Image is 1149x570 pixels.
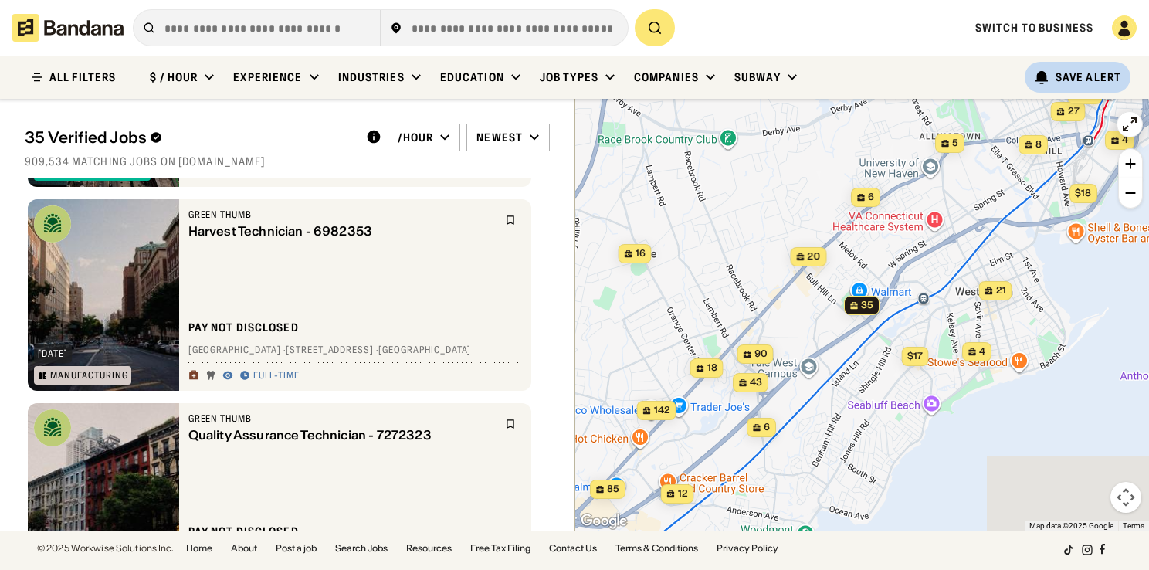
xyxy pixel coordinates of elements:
[440,70,504,84] div: Education
[25,178,550,532] div: grid
[654,404,670,417] span: 142
[406,544,452,553] a: Resources
[578,511,629,531] a: Open this area in Google Maps (opens a new window)
[1123,521,1144,530] a: Terms (opens in new tab)
[717,544,778,553] a: Privacy Policy
[1029,521,1113,530] span: Map data ©2025 Google
[1122,134,1128,147] span: 4
[868,191,874,204] span: 6
[750,376,762,389] span: 43
[335,544,388,553] a: Search Jobs
[233,70,302,84] div: Experience
[678,487,688,500] span: 12
[25,154,550,168] div: 909,534 matching jobs on [DOMAIN_NAME]
[186,544,212,553] a: Home
[952,137,958,150] span: 5
[338,70,405,84] div: Industries
[979,345,985,358] span: 4
[907,350,923,361] span: $17
[996,284,1006,297] span: 21
[37,544,174,553] div: © 2025 Workwise Solutions Inc.
[49,72,116,83] div: ALL FILTERS
[636,247,646,260] span: 16
[808,250,821,263] span: 20
[150,70,198,84] div: $ / hour
[861,299,873,312] span: 35
[634,70,699,84] div: Companies
[1068,105,1080,118] span: 27
[1035,138,1042,151] span: 8
[276,544,317,553] a: Post a job
[754,348,768,361] span: 90
[615,544,698,553] a: Terms & Conditions
[578,511,629,531] img: Google
[25,128,354,147] div: 35 Verified Jobs
[398,131,434,144] div: /hour
[1075,187,1091,198] span: $18
[707,361,717,375] span: 18
[1056,70,1121,84] div: Save Alert
[1110,482,1141,513] button: Map camera controls
[549,544,597,553] a: Contact Us
[607,483,619,496] span: 85
[975,21,1093,35] span: Switch to Business
[470,544,530,553] a: Free Tax Filing
[12,14,124,42] img: Bandana logotype
[540,70,598,84] div: Job Types
[734,70,781,84] div: Subway
[764,421,770,434] span: 6
[476,131,523,144] div: Newest
[231,544,257,553] a: About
